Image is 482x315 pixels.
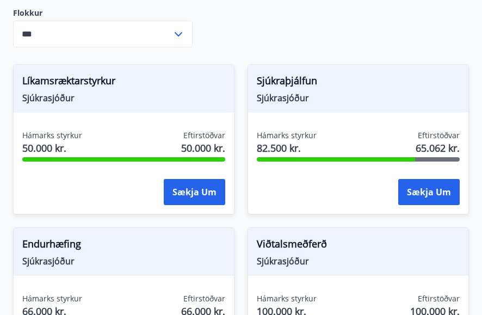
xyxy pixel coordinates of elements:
[22,73,225,92] span: Líkamsræktarstyrkur
[181,141,225,155] span: 50.000 kr.
[22,130,82,141] span: Hámarks styrkur
[416,141,460,155] span: 65.062 kr.
[13,8,193,18] label: Flokkur
[257,141,317,155] span: 82.500 kr.
[257,73,460,92] span: Sjúkraþjálfun
[418,293,460,304] span: Eftirstöðvar
[418,130,460,141] span: Eftirstöðvar
[398,179,460,205] button: Sækja um
[22,255,225,267] span: Sjúkrasjóður
[257,92,460,104] span: Sjúkrasjóður
[257,130,317,141] span: Hámarks styrkur
[22,92,225,104] span: Sjúkrasjóður
[183,293,225,304] span: Eftirstöðvar
[164,179,225,205] button: Sækja um
[257,255,460,267] span: Sjúkrasjóður
[257,293,317,304] span: Hámarks styrkur
[257,237,460,255] span: Viðtalsmeðferð
[22,293,82,304] span: Hámarks styrkur
[22,237,225,255] span: Endurhæfing
[22,141,82,155] span: 50.000 kr.
[183,130,225,141] span: Eftirstöðvar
